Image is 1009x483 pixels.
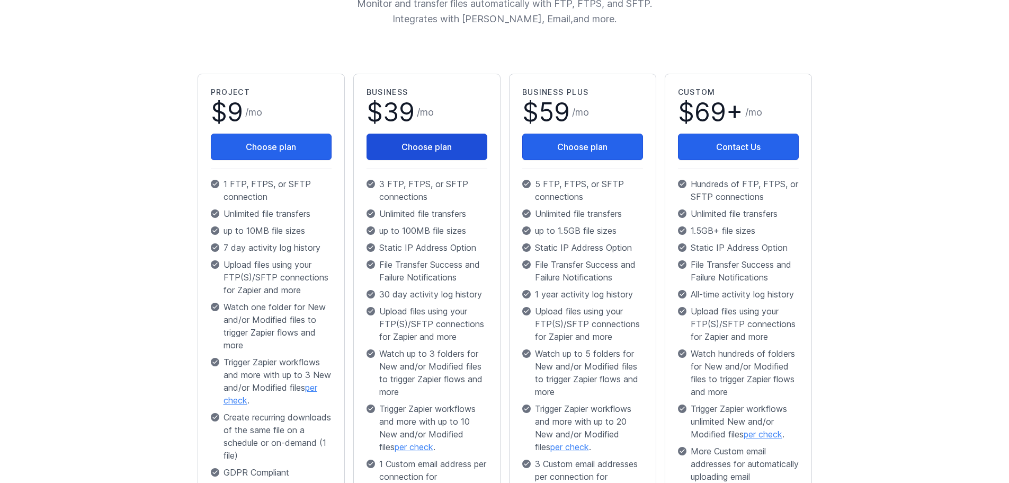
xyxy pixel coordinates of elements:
[539,96,570,128] span: 59
[678,178,799,203] p: Hundreds of FTP, FTPS, or SFTP connections
[678,305,799,343] p: Upload files using your FTP(S)/SFTP connections for Zapier and more
[522,347,643,398] p: Watch up to 5 folders for New and/or Modified files to trigger Zapier flows and more
[367,87,487,98] h2: Business
[379,402,487,453] span: Trigger Zapier workflows and more with up to 10 New and/or Modified files .
[211,241,332,254] p: 7 day activity log history
[522,305,643,343] p: Upload files using your FTP(S)/SFTP connections for Zapier and more
[522,178,643,203] p: 5 FTP, FTPS, or SFTP connections
[224,356,332,407] span: Trigger Zapier workflows and more with up to 3 New and/or Modified files .
[211,466,332,479] p: GDPR Compliant
[678,207,799,220] p: Unlimited file transfers
[748,107,762,118] span: mo
[678,87,799,98] h2: Custom
[211,301,332,352] p: Watch one folder for New and/or Modified files to trigger Zapier flows and more
[744,429,782,440] a: per check
[383,96,415,128] span: 39
[522,87,643,98] h2: Business Plus
[522,224,643,237] p: up to 1.5GB file sizes
[678,100,743,125] span: $
[522,241,643,254] p: Static IP Address Option
[367,305,487,343] p: Upload files using your FTP(S)/SFTP connections for Zapier and more
[211,224,332,237] p: up to 10MB file sizes
[691,402,799,441] span: Trigger Zapier workflows unlimited New and/or Modified files .
[522,100,570,125] span: $
[367,134,487,160] button: Choose plan
[367,100,415,125] span: $
[956,430,996,470] iframe: Drift Widget Chat Controller
[678,224,799,237] p: 1.5GB+ file sizes
[211,258,332,296] p: Upload files using your FTP(S)/SFTP connections for Zapier and more
[211,411,332,462] p: Create recurring downloads of the same file on a schedule or on-demand (1 file)
[522,258,643,284] p: File Transfer Success and Failure Notifications
[572,105,589,120] span: /
[550,442,589,452] a: per check
[678,241,799,254] p: Static IP Address Option
[224,382,317,406] a: per check
[678,258,799,284] p: File Transfer Success and Failure Notifications
[745,105,762,120] span: /
[367,347,487,398] p: Watch up to 3 folders for New and/or Modified files to trigger Zapier flows and more
[367,241,487,254] p: Static IP Address Option
[211,87,332,98] h2: Project
[535,402,643,453] span: Trigger Zapier workflows and more with up to 20 New and/or Modified files .
[678,288,799,301] p: All-time activity log history
[227,96,243,128] span: 9
[417,105,434,120] span: /
[522,134,643,160] button: Choose plan
[522,288,643,301] p: 1 year activity log history
[211,207,332,220] p: Unlimited file transfers
[367,207,487,220] p: Unlimited file transfers
[678,347,799,398] p: Watch hundreds of folders for New and/or Modified files to trigger Zapier flows and more
[522,207,643,220] p: Unlimited file transfers
[420,107,434,118] span: mo
[248,107,262,118] span: mo
[395,442,433,452] a: per check
[367,258,487,284] p: File Transfer Success and Failure Notifications
[211,100,243,125] span: $
[367,178,487,203] p: 3 FTP, FTPS, or SFTP connections
[367,224,487,237] p: up to 100MB file sizes
[245,105,262,120] span: /
[575,107,589,118] span: mo
[211,134,332,160] button: Choose plan
[211,178,332,203] p: 1 FTP, FTPS, or SFTP connection
[678,134,799,160] a: Contact Us
[694,96,743,128] span: 69+
[367,288,487,301] p: 30 day activity log history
